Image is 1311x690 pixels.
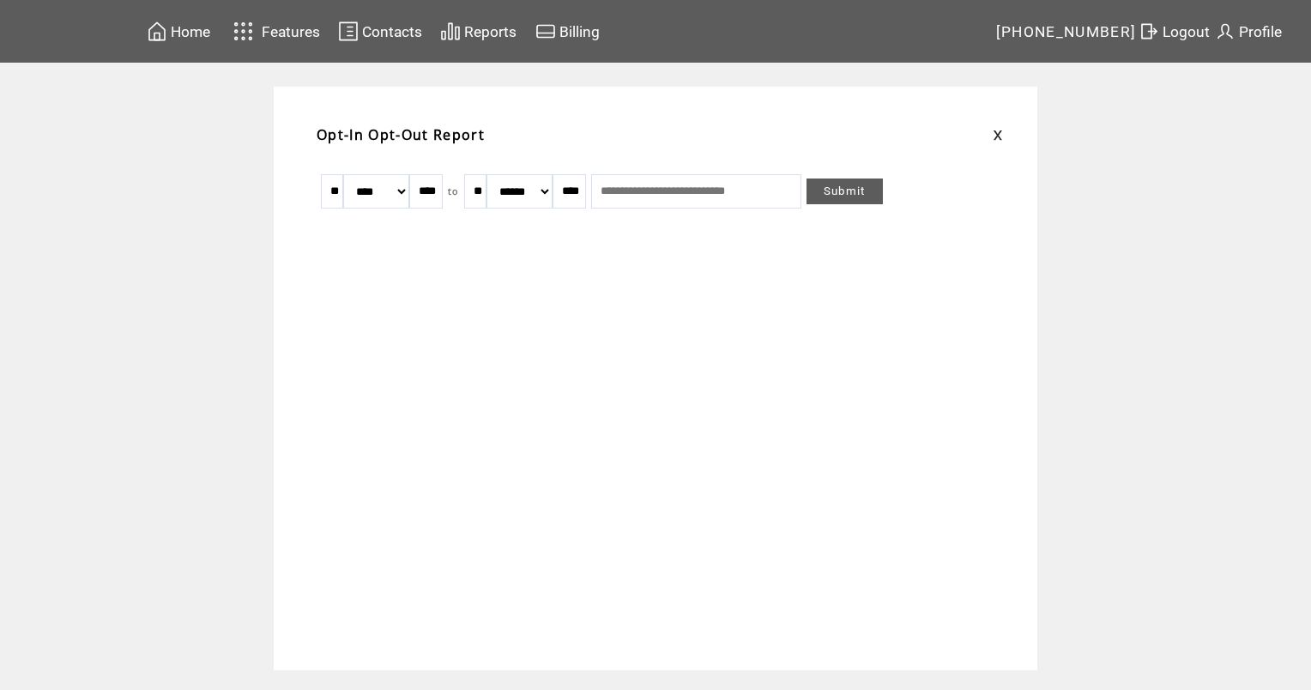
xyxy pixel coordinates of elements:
[335,18,425,45] a: Contacts
[1239,23,1282,40] span: Profile
[559,23,600,40] span: Billing
[1136,18,1212,45] a: Logout
[1212,18,1284,45] a: Profile
[226,15,323,48] a: Features
[338,21,359,42] img: contacts.svg
[533,18,602,45] a: Billing
[317,125,485,144] span: Opt-In Opt-Out Report
[228,17,258,45] img: features.svg
[362,23,422,40] span: Contacts
[448,185,459,197] span: to
[171,23,210,40] span: Home
[464,23,517,40] span: Reports
[438,18,519,45] a: Reports
[440,21,461,42] img: chart.svg
[1139,21,1159,42] img: exit.svg
[535,21,556,42] img: creidtcard.svg
[144,18,213,45] a: Home
[807,179,883,204] a: Submit
[262,23,320,40] span: Features
[1163,23,1210,40] span: Logout
[996,23,1137,40] span: [PHONE_NUMBER]
[1215,21,1235,42] img: profile.svg
[147,21,167,42] img: home.svg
